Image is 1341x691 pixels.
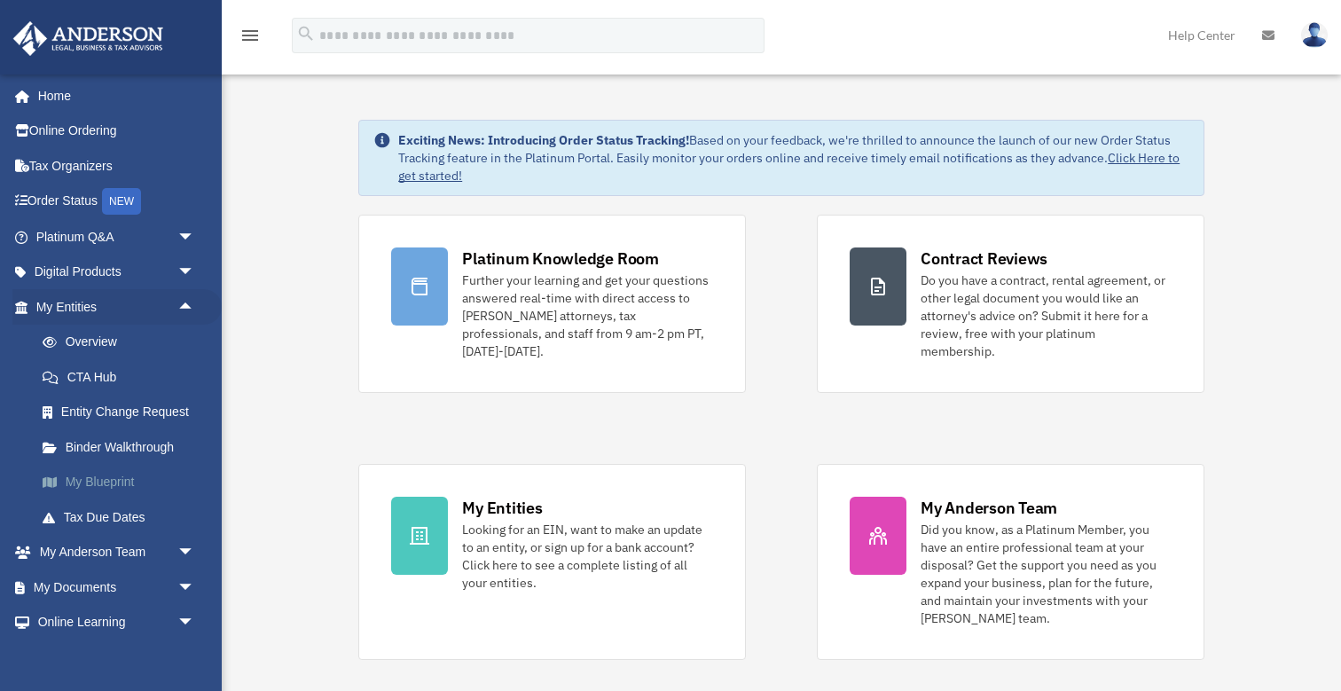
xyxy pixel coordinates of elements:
a: Overview [25,325,222,360]
div: Looking for an EIN, want to make an update to an entity, or sign up for a bank account? Click her... [462,521,713,592]
a: menu [239,31,261,46]
i: menu [239,25,261,46]
a: My Documentsarrow_drop_down [12,569,222,605]
i: search [296,24,316,43]
a: Online Learningarrow_drop_down [12,605,222,640]
a: My Entitiesarrow_drop_up [12,289,222,325]
div: My Entities [462,497,542,519]
img: Anderson Advisors Platinum Portal [8,21,169,56]
span: arrow_drop_down [177,219,213,255]
div: Contract Reviews [921,247,1047,270]
a: Order StatusNEW [12,184,222,220]
a: My Entities Looking for an EIN, want to make an update to an entity, or sign up for a bank accoun... [358,464,746,660]
a: My Anderson Teamarrow_drop_down [12,535,222,570]
a: Entity Change Request [25,395,222,430]
div: Platinum Knowledge Room [462,247,659,270]
img: User Pic [1301,22,1328,48]
div: Further your learning and get your questions answered real-time with direct access to [PERSON_NAM... [462,271,713,360]
span: arrow_drop_down [177,605,213,641]
a: Binder Walkthrough [25,429,222,465]
span: arrow_drop_up [177,289,213,326]
span: arrow_drop_down [177,535,213,571]
a: Home [12,78,213,114]
a: CTA Hub [25,359,222,395]
a: Platinum Q&Aarrow_drop_down [12,219,222,255]
a: Platinum Knowledge Room Further your learning and get your questions answered real-time with dire... [358,215,746,393]
span: arrow_drop_down [177,255,213,291]
div: Based on your feedback, we're thrilled to announce the launch of our new Order Status Tracking fe... [398,131,1189,185]
div: My Anderson Team [921,497,1057,519]
div: Did you know, as a Platinum Member, you have an entire professional team at your disposal? Get th... [921,521,1172,627]
a: Online Ordering [12,114,222,149]
span: arrow_drop_down [177,569,213,606]
a: Tax Organizers [12,148,222,184]
div: NEW [102,188,141,215]
a: Click Here to get started! [398,150,1180,184]
a: Contract Reviews Do you have a contract, rental agreement, or other legal document you would like... [817,215,1204,393]
a: Digital Productsarrow_drop_down [12,255,222,290]
a: My Anderson Team Did you know, as a Platinum Member, you have an entire professional team at your... [817,464,1204,660]
a: Tax Due Dates [25,499,222,535]
strong: Exciting News: Introducing Order Status Tracking! [398,132,689,148]
div: Do you have a contract, rental agreement, or other legal document you would like an attorney's ad... [921,271,1172,360]
a: My Blueprint [25,465,222,500]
